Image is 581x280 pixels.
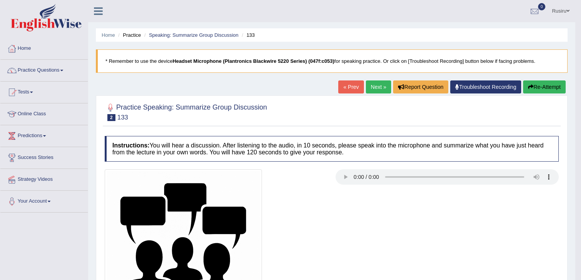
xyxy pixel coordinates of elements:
a: « Prev [338,80,364,93]
a: Predictions [0,125,88,144]
blockquote: * Remember to use the device for speaking practice. Or click on [Troubleshoot Recording] button b... [96,49,568,73]
b: Instructions: [112,142,150,149]
span: 2 [107,114,115,121]
a: Home [102,32,115,38]
a: Success Stories [0,147,88,166]
h4: You will hear a discussion. After listening to the audio, in 10 seconds, please speak into the mi... [105,136,559,162]
a: Troubleshoot Recording [450,80,521,93]
a: Tests [0,82,88,101]
li: Practice [116,31,141,39]
li: 133 [240,31,255,39]
b: Headset Microphone (Plantronics Blackwire 5220 Series) (047f:c053) [173,58,334,64]
small: 133 [117,114,128,121]
a: Speaking: Summarize Group Discussion [149,32,238,38]
a: Strategy Videos [0,169,88,188]
a: Practice Questions [0,60,88,79]
a: Home [0,38,88,57]
button: Re-Attempt [523,80,566,93]
h2: Practice Speaking: Summarize Group Discussion [105,102,267,121]
a: Your Account [0,191,88,210]
a: Online Class [0,103,88,123]
span: 0 [538,3,546,10]
button: Report Question [393,80,448,93]
a: Next » [366,80,391,93]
